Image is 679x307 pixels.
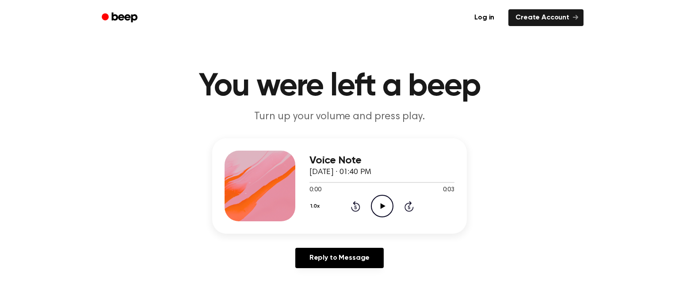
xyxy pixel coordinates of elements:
h1: You were left a beep [113,71,566,102]
a: Beep [95,9,145,27]
span: [DATE] · 01:40 PM [309,168,371,176]
a: Log in [465,8,503,28]
button: 1.0x [309,199,323,214]
h3: Voice Note [309,155,454,167]
a: Reply to Message [295,248,384,268]
span: 0:00 [309,186,321,195]
a: Create Account [508,9,584,26]
span: 0:03 [443,186,454,195]
p: Turn up your volume and press play. [170,110,509,124]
